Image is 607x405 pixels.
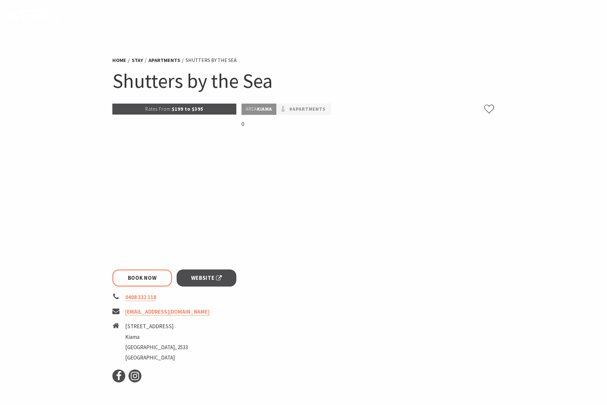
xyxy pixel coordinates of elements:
a: 0408 332 118 [125,294,156,301]
span: Home [233,12,249,20]
span: Website [191,274,222,282]
li: Kiama [125,333,188,341]
span: Destinations [262,12,303,20]
a: Website [177,269,236,287]
span: Plan [382,12,396,20]
span: What’s On [409,12,440,20]
a: Book Now [112,269,172,287]
span: Stay [316,12,330,20]
nav: Main Menu [226,11,544,22]
span: Book now [453,12,484,20]
li: [GEOGRAPHIC_DATA], 2533 [125,343,188,352]
a: Apartments [149,57,180,64]
a: Home [112,57,126,64]
a: [EMAIL_ADDRESS][DOMAIN_NAME] [125,308,210,316]
p: $199 to $395 [112,104,236,115]
span: See & Do [343,12,369,20]
li: Shutters by the Sea [186,56,237,65]
span: Rates From: [145,106,172,112]
span: Winter Deals [497,12,537,20]
a: Stay [132,57,143,64]
span: Area [246,106,257,112]
li: [STREET_ADDRESS] [125,322,188,331]
h1: Shutters by the Sea [112,68,495,94]
img: Kiama Logo [8,8,59,25]
p: Kiama [242,104,276,115]
a: #Apartments [289,105,326,113]
li: [GEOGRAPHIC_DATA] [125,353,188,362]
